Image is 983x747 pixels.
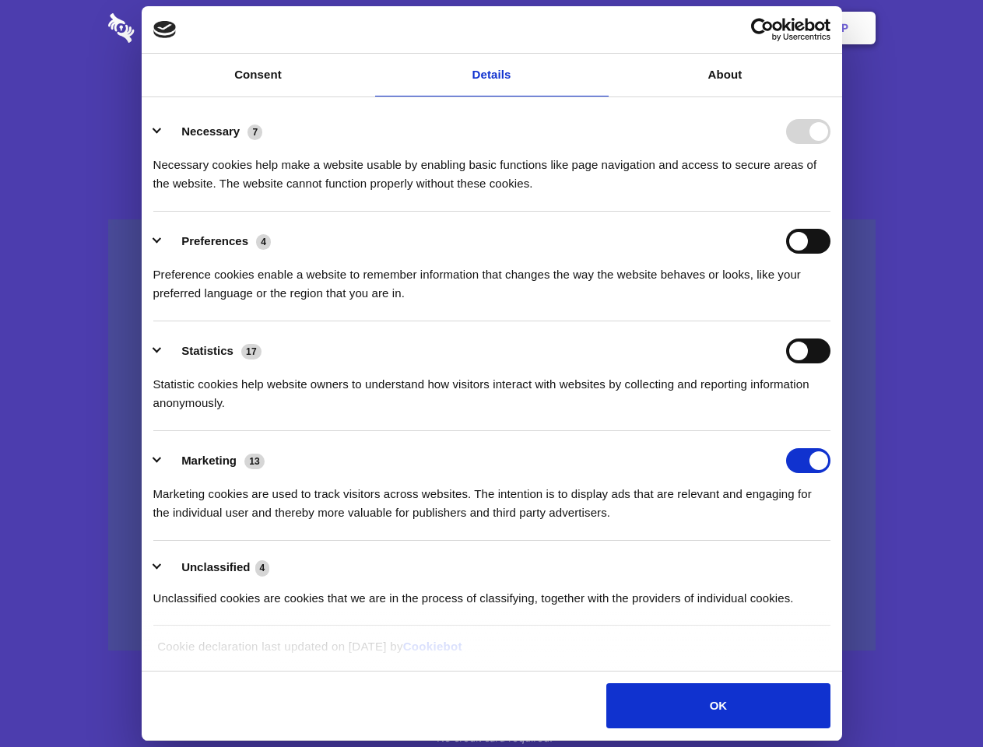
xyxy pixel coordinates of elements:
label: Preferences [181,234,248,247]
a: Wistia video thumbnail [108,219,876,651]
div: Cookie declaration last updated on [DATE] by [146,637,837,668]
button: OK [606,683,830,728]
span: 13 [244,454,265,469]
button: Unclassified (4) [153,558,279,577]
a: About [609,54,842,96]
button: Necessary (7) [153,119,272,144]
a: Consent [142,54,375,96]
div: Statistic cookies help website owners to understand how visitors interact with websites by collec... [153,363,830,412]
label: Marketing [181,454,237,467]
a: Pricing [457,4,525,52]
div: Necessary cookies help make a website usable by enabling basic functions like page navigation and... [153,144,830,193]
iframe: Drift Widget Chat Controller [905,669,964,728]
div: Unclassified cookies are cookies that we are in the process of classifying, together with the pro... [153,577,830,608]
div: Marketing cookies are used to track visitors across websites. The intention is to display ads tha... [153,473,830,522]
div: Preference cookies enable a website to remember information that changes the way the website beha... [153,254,830,303]
button: Preferences (4) [153,229,281,254]
a: Cookiebot [403,640,462,653]
h4: Auto-redaction of sensitive data, encrypted data sharing and self-destructing private chats. Shar... [108,142,876,193]
label: Necessary [181,124,240,138]
img: logo-wordmark-white-trans-d4663122ce5f474addd5e946df7df03e33cb6a1c49d2221995e7729f52c070b2.svg [108,13,241,43]
button: Statistics (17) [153,338,272,363]
span: 7 [248,124,262,140]
a: Details [375,54,609,96]
a: Usercentrics Cookiebot - opens in a new window [694,18,830,41]
span: 4 [256,234,271,250]
button: Marketing (13) [153,448,275,473]
label: Statistics [181,344,233,357]
span: 17 [241,344,262,359]
a: Contact [631,4,703,52]
a: Login [706,4,774,52]
span: 4 [255,560,270,576]
img: logo [153,21,177,38]
h1: Eliminate Slack Data Loss. [108,70,876,126]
